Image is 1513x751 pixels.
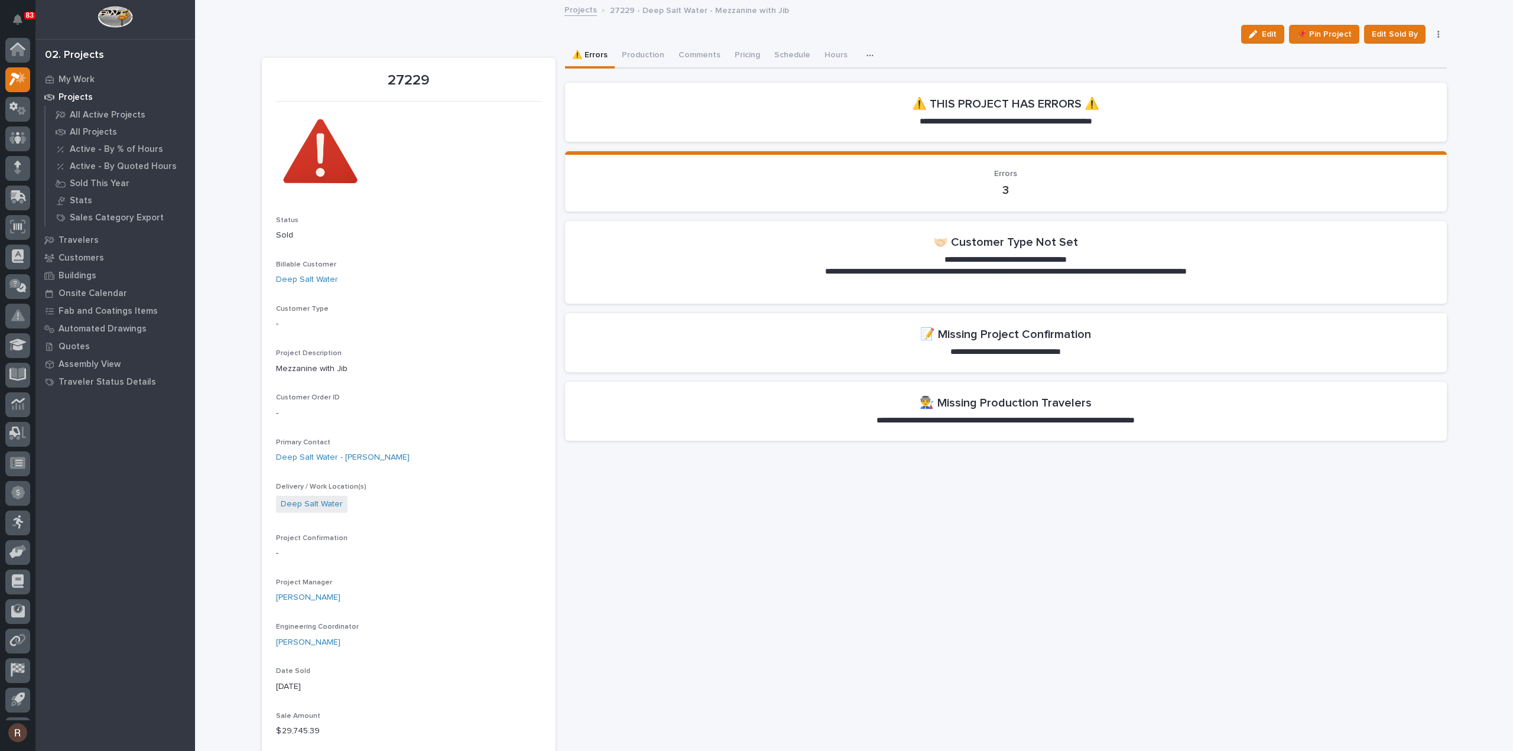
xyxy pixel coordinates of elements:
[46,106,195,123] a: All Active Projects
[281,498,343,511] a: Deep Salt Water
[70,213,164,223] p: Sales Category Export
[276,274,338,286] a: Deep Salt Water
[59,253,104,264] p: Customers
[276,579,332,586] span: Project Manager
[35,355,195,373] a: Assembly View
[59,288,127,299] p: Onsite Calendar
[933,235,1078,249] h2: 🤝🏻 Customer Type Not Set
[1262,29,1277,40] span: Edit
[276,547,541,560] p: -
[276,229,541,242] p: Sold
[35,373,195,391] a: Traveler Status Details
[35,88,195,106] a: Projects
[35,337,195,355] a: Quotes
[579,183,1433,197] p: 3
[276,591,340,604] a: [PERSON_NAME]
[276,72,541,89] p: 27229
[1289,25,1359,44] button: 📌 Pin Project
[70,161,177,172] p: Active - By Quoted Hours
[276,305,329,313] span: Customer Type
[671,44,728,69] button: Comments
[276,668,310,675] span: Date Sold
[276,483,366,490] span: Delivery / Work Location(s)
[994,170,1017,178] span: Errors
[46,158,195,174] a: Active - By Quoted Hours
[46,141,195,157] a: Active - By % of Hours
[276,363,541,375] p: Mezzanine with Jib
[59,359,121,370] p: Assembly View
[70,144,163,155] p: Active - By % of Hours
[15,14,30,33] div: Notifications83
[46,209,195,226] a: Sales Category Export
[615,44,671,69] button: Production
[46,175,195,191] a: Sold This Year
[728,44,767,69] button: Pricing
[59,306,158,317] p: Fab and Coatings Items
[1297,27,1352,41] span: 📌 Pin Project
[276,451,410,464] a: Deep Salt Water - [PERSON_NAME]
[46,192,195,209] a: Stats
[1241,25,1284,44] button: Edit
[276,623,359,630] span: Engineering Coordinator
[59,271,96,281] p: Buildings
[1364,25,1426,44] button: Edit Sold By
[276,261,336,268] span: Billable Customer
[1372,27,1418,41] span: Edit Sold By
[59,74,95,85] p: My Work
[276,535,348,542] span: Project Confirmation
[5,7,30,32] button: Notifications
[276,636,340,649] a: [PERSON_NAME]
[35,249,195,266] a: Customers
[45,49,104,62] div: 02. Projects
[70,196,92,206] p: Stats
[276,725,541,737] p: $ 29,745.39
[35,284,195,302] a: Onsite Calendar
[35,266,195,284] a: Buildings
[920,396,1092,410] h2: 👨‍🏭 Missing Production Travelers
[276,407,541,420] p: -
[817,44,855,69] button: Hours
[46,123,195,140] a: All Projects
[912,97,1099,111] h2: ⚠️ THIS PROJECT HAS ERRORS ⚠️
[276,350,342,357] span: Project Description
[276,394,340,401] span: Customer Order ID
[70,178,129,189] p: Sold This Year
[610,3,789,16] p: 27229 - Deep Salt Water - Mezzanine with Jib
[767,44,817,69] button: Schedule
[35,231,195,249] a: Travelers
[276,318,541,330] p: -
[59,324,147,334] p: Automated Drawings
[35,70,195,88] a: My Work
[564,2,597,16] a: Projects
[59,235,99,246] p: Travelers
[276,439,330,446] span: Primary Contact
[59,377,156,388] p: Traveler Status Details
[920,327,1091,342] h2: 📝 Missing Project Confirmation
[565,44,615,69] button: ⚠️ Errors
[276,681,541,693] p: [DATE]
[70,127,117,138] p: All Projects
[276,217,298,224] span: Status
[276,109,365,197] img: wD8yGGpXzzJD6q4c3-uQbAkUZkdzLzyAqGQQeHd8rus
[70,110,145,121] p: All Active Projects
[35,320,195,337] a: Automated Drawings
[5,720,30,745] button: users-avatar
[59,342,90,352] p: Quotes
[59,92,93,103] p: Projects
[276,713,320,720] span: Sale Amount
[26,11,34,19] p: 83
[35,302,195,320] a: Fab and Coatings Items
[98,6,132,28] img: Workspace Logo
